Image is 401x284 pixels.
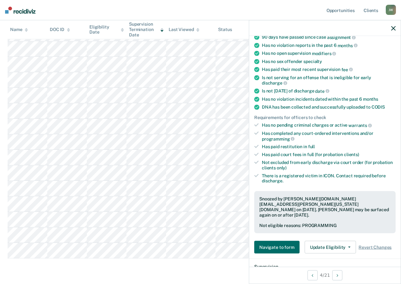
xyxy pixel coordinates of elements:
[259,223,391,228] div: Not eligible reasons: PROGRAMMING
[169,27,199,32] div: Last Viewed
[50,27,70,32] div: DOC ID
[359,244,391,250] span: Revert Changes
[277,165,287,170] span: only)
[327,35,356,40] span: assignment
[262,160,396,171] div: Not excluded from early discharge via court order (for probation clients
[254,241,300,253] button: Navigate to form
[249,267,401,283] div: 4 / 21
[312,51,336,56] span: modifiers
[308,144,315,149] span: full
[10,27,28,32] div: Name
[372,104,385,109] span: CODIS
[262,42,396,48] div: Has no violation reports in the past 6
[363,96,378,101] span: months
[341,67,353,72] span: fee
[344,152,359,157] span: clients)
[262,104,396,110] div: DNA has been collected and successfully uploaded to
[262,96,396,102] div: Has no violation incidents dated within the past 6
[262,80,287,85] span: discharge
[262,144,396,149] div: Has paid restitution in
[305,241,356,253] button: Update Eligibility
[262,35,396,40] div: 90 days have passed since case
[218,27,232,32] div: Status
[89,24,124,35] div: Eligibility Date
[254,241,302,253] a: Navigate to form
[262,75,396,85] div: Is not serving for an offense that is ineligible for early
[262,136,294,141] span: programming
[315,88,329,93] span: date
[338,43,358,48] span: months
[262,59,396,64] div: Has no sex offender
[386,5,396,15] div: J W
[259,196,391,218] div: Snoozed by [PERSON_NAME][DOMAIN_NAME][EMAIL_ADDRESS][PERSON_NAME][US_STATE][DOMAIN_NAME] on [DATE...
[262,67,396,73] div: Has paid their most recent supervision
[262,178,283,183] span: discharge.
[5,7,36,14] img: Recidiviz
[262,123,396,128] div: Has no pending criminal charges or active
[332,270,342,280] button: Next Opportunity
[307,270,318,280] button: Previous Opportunity
[262,131,396,142] div: Has completed any court-ordered interventions and/or
[129,22,164,37] div: Supervision Termination Date
[262,88,396,94] div: Is not [DATE] of discharge
[254,264,396,269] dt: Supervision
[348,123,372,128] span: warrants
[262,152,396,157] div: Has paid court fees in full (for probation
[262,51,396,56] div: Has no open supervision
[262,173,396,184] div: There is a registered victim in ICON. Contact required before
[303,59,322,64] span: specialty
[254,115,396,120] div: Requirements for officers to check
